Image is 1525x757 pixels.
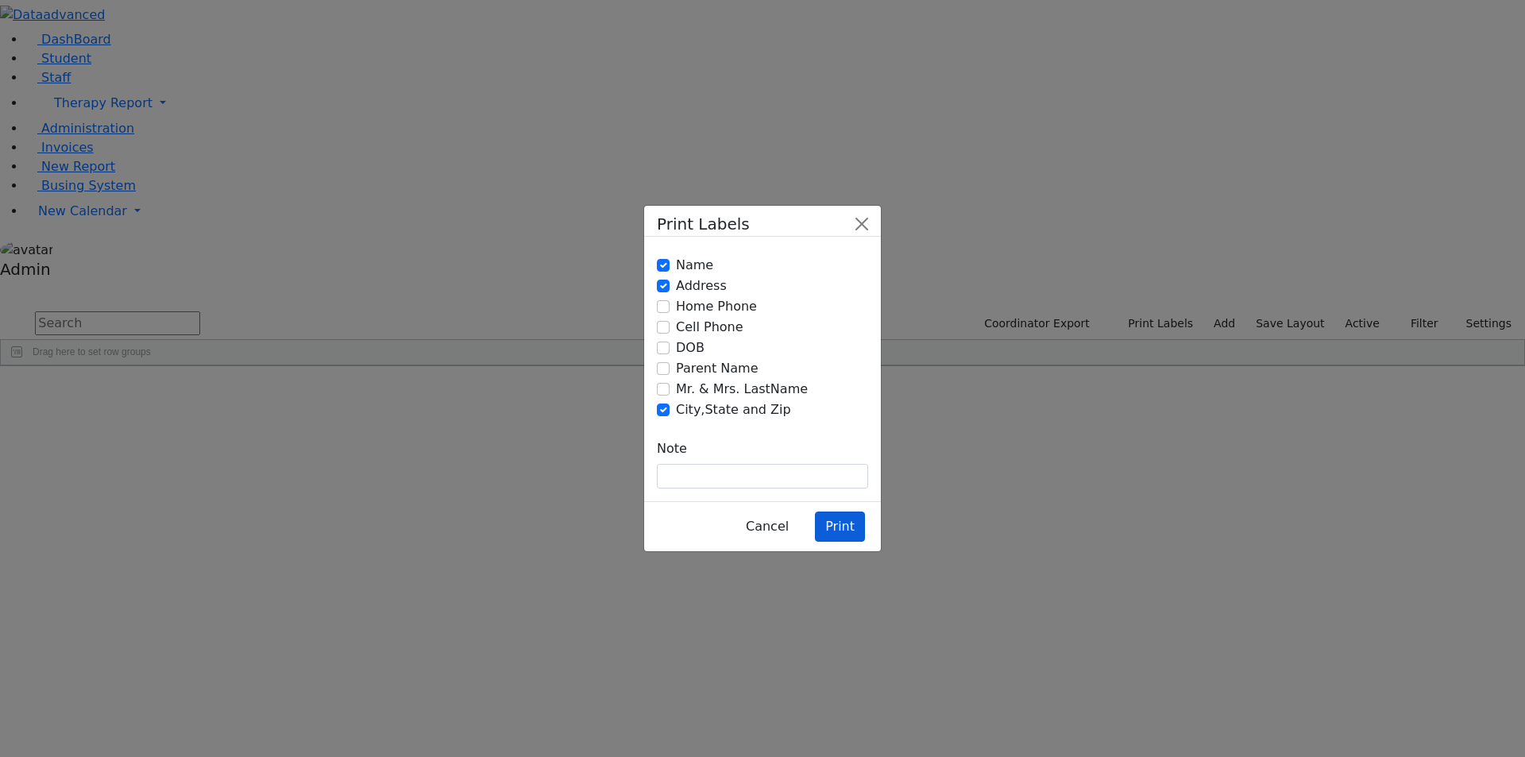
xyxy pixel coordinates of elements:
label: Address [676,276,727,295]
label: Mr. & Mrs. LastName [676,380,808,399]
label: Note [657,434,687,464]
button: Close [849,211,874,237]
button: Cancel [735,512,799,542]
label: Cell Phone [676,318,743,337]
label: Name [676,256,713,275]
label: Parent Name [676,359,759,378]
label: DOB [676,338,705,357]
button: Print [815,512,865,542]
label: Home Phone [676,297,757,316]
label: City,State and Zip [676,400,791,419]
h5: Print Labels [657,212,750,236]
